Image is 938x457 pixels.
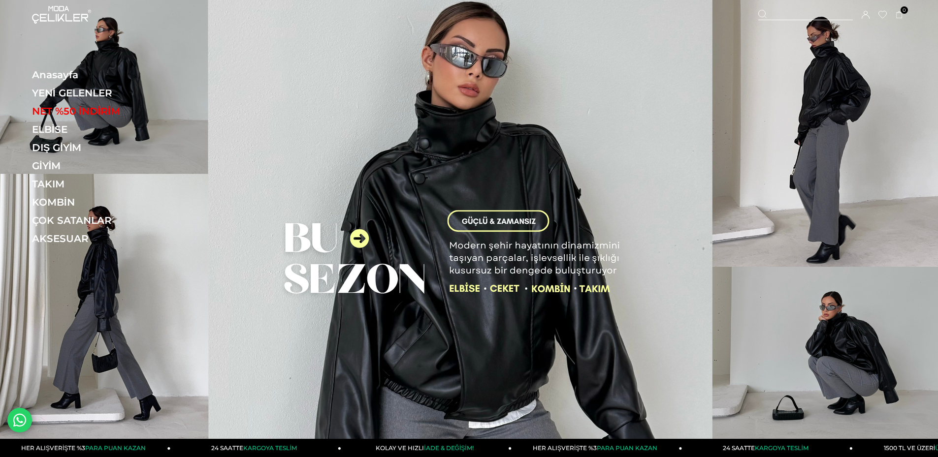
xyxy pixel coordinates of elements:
[32,160,167,172] a: GİYİM
[341,439,512,457] a: KOLAY VE HIZLIİADE & DEĞİŞİM!
[32,123,167,135] a: ELBİSE
[32,233,167,244] a: AKSESUAR
[32,87,167,99] a: YENİ GELENLER
[424,444,473,452] span: İADE & DEĞİŞİM!
[512,439,682,457] a: HER ALIŞVERİŞTE %3PARA PUAN KAZAN
[32,142,167,153] a: DIŞ GİYİM
[597,444,657,452] span: PARA PUAN KAZAN
[32,6,91,24] img: logo
[32,196,167,208] a: KOMBİN
[32,105,167,117] a: NET %50 İNDİRİM
[896,11,903,19] a: 0
[32,178,167,190] a: TAKIM
[171,439,341,457] a: 24 SAATTEKARGOYA TESLİM
[243,444,296,452] span: KARGOYA TESLİM
[85,444,146,452] span: PARA PUAN KAZAN
[682,439,853,457] a: 24 SAATTEKARGOYA TESLİM
[32,214,167,226] a: ÇOK SATANLAR
[32,69,167,81] a: Anasayfa
[901,6,908,14] span: 0
[755,444,808,452] span: KARGOYA TESLİM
